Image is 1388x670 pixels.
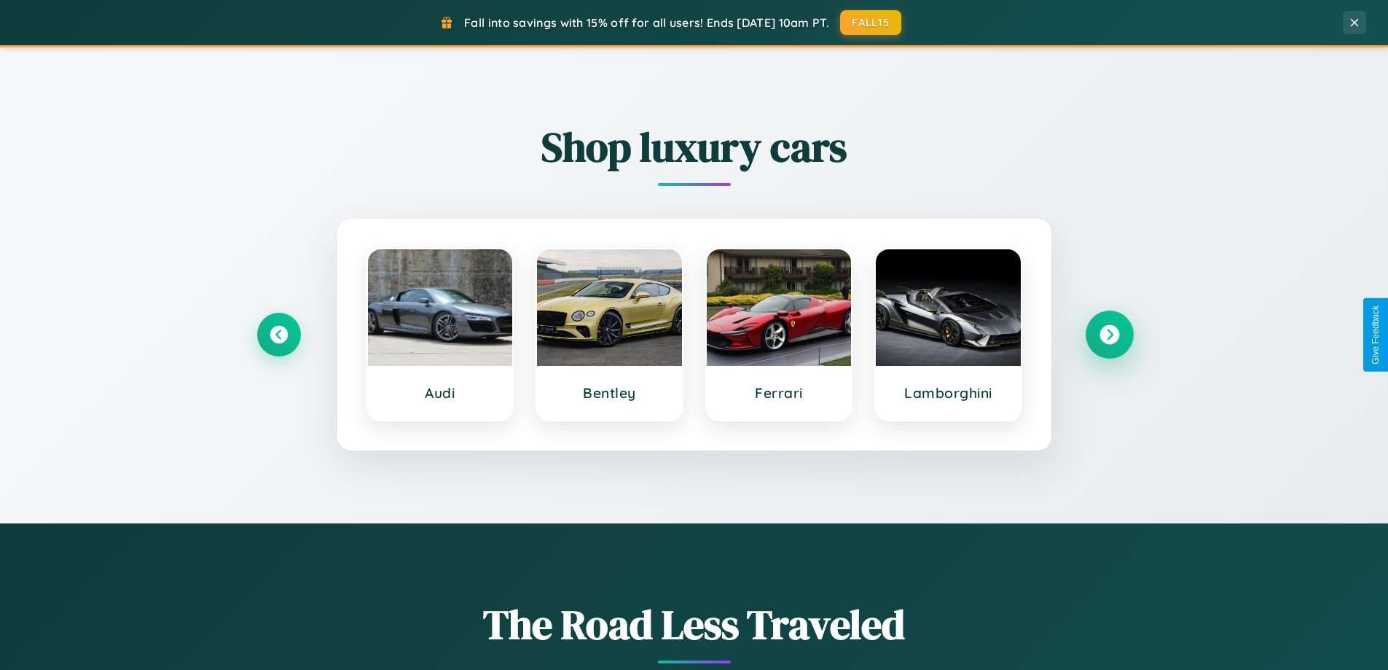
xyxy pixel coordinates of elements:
[721,384,837,402] h3: Ferrari
[257,119,1132,175] h2: Shop luxury cars
[552,384,667,402] h3: Bentley
[840,10,901,35] button: FALL15
[383,384,498,402] h3: Audi
[890,384,1006,402] h3: Lamborghini
[257,596,1132,653] h1: The Road Less Traveled
[464,15,829,30] span: Fall into savings with 15% off for all users! Ends [DATE] 10am PT.
[1371,305,1381,365] div: Give Feedback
